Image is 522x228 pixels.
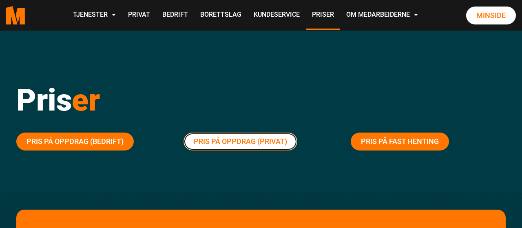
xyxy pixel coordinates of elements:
[306,1,340,30] a: Priser
[122,1,156,30] a: Privat
[351,133,449,151] a: Pris på fast henting
[340,1,424,30] a: Om Medarbeiderne
[184,133,297,151] a: Pris på oppdrag (Privat)
[248,1,306,30] a: Kundeservice
[16,82,506,118] h1: Pris
[67,1,122,30] a: Tjenester
[156,1,194,30] a: Bedrift
[72,82,100,118] span: er
[16,133,134,151] a: Pris på oppdrag (Bedrift)
[194,1,248,30] a: Borettslag
[466,7,516,24] a: Minside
